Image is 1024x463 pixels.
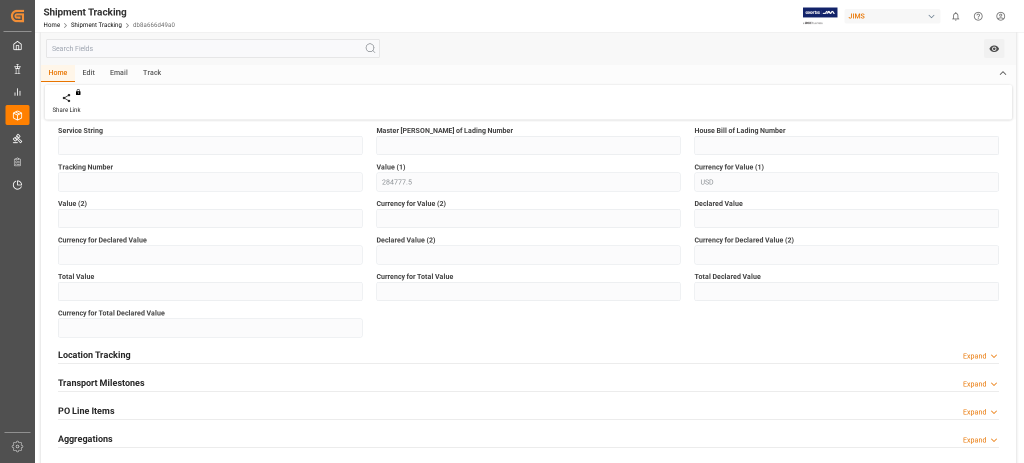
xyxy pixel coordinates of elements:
[102,65,135,82] div: Email
[43,4,175,19] div: Shipment Tracking
[71,21,122,28] a: Shipment Tracking
[58,376,144,389] h2: Transport Milestones
[58,271,94,282] span: Total Value
[963,379,986,389] div: Expand
[844,9,940,23] div: JIMS
[135,65,168,82] div: Track
[376,235,435,245] span: Declared Value (2)
[694,162,764,172] span: Currency for Value (1)
[58,125,103,136] span: Service String
[58,162,113,172] span: Tracking Number
[58,198,87,209] span: Value (2)
[694,235,794,245] span: Currency for Declared Value (2)
[944,5,967,27] button: show 0 new notifications
[58,404,114,417] h2: PO Line Items
[43,21,60,28] a: Home
[58,348,130,361] h2: Location Tracking
[376,162,405,172] span: Value (1)
[376,198,446,209] span: Currency for Value (2)
[963,407,986,417] div: Expand
[41,65,75,82] div: Home
[376,271,453,282] span: Currency for Total Value
[844,6,944,25] button: JIMS
[58,432,112,445] h2: Aggregations
[694,198,743,209] span: Declared Value
[984,39,1004,58] button: open menu
[376,125,513,136] span: Master [PERSON_NAME] of Lading Number
[967,5,989,27] button: Help Center
[58,308,165,318] span: Currency for Total Declared Value
[803,7,837,25] img: Exertis%20JAM%20-%20Email%20Logo.jpg_1722504956.jpg
[75,65,102,82] div: Edit
[694,271,761,282] span: Total Declared Value
[963,351,986,361] div: Expand
[58,235,147,245] span: Currency for Declared Value
[694,125,785,136] span: House Bill of Lading Number
[46,39,380,58] input: Search Fields
[963,435,986,445] div: Expand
